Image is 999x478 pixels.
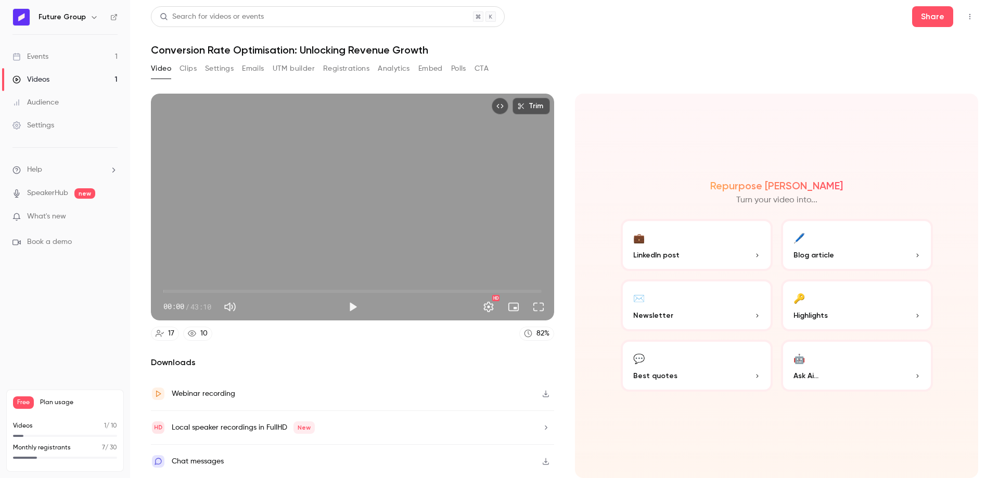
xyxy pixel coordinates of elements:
[200,328,208,339] div: 10
[633,229,645,246] div: 💼
[293,421,315,434] span: New
[220,296,240,317] button: Mute
[27,164,42,175] span: Help
[492,295,499,301] div: HD
[781,279,933,331] button: 🔑Highlights
[528,296,549,317] button: Full screen
[151,44,978,56] h1: Conversion Rate Optimisation: Unlocking Revenue Growth
[621,340,773,392] button: 💬Best quotes
[12,51,48,62] div: Events
[793,350,805,366] div: 🤖
[242,60,264,77] button: Emails
[793,290,805,306] div: 🔑
[151,356,554,369] h2: Downloads
[478,296,499,317] button: Settings
[378,60,410,77] button: Analytics
[27,188,68,199] a: SpeakerHub
[536,328,549,339] div: 82 %
[793,370,818,381] span: Ask Ai...
[342,296,363,317] button: Play
[418,60,443,77] button: Embed
[513,98,550,114] button: Trim
[633,310,673,321] span: Newsletter
[12,164,118,175] li: help-dropdown-opener
[12,74,49,85] div: Videos
[621,219,773,271] button: 💼LinkedIn post
[323,60,369,77] button: Registrations
[185,301,189,312] span: /
[74,188,95,199] span: new
[13,9,30,25] img: Future Group
[163,301,211,312] div: 00:00
[102,445,105,451] span: 7
[163,301,184,312] span: 00:00
[781,219,933,271] button: 🖊️Blog article
[710,179,843,192] h2: Repurpose [PERSON_NAME]
[172,421,315,434] div: Local speaker recordings in FullHD
[190,301,211,312] span: 43:10
[793,250,834,261] span: Blog article
[621,279,773,331] button: ✉️Newsletter
[475,60,489,77] button: CTA
[451,60,466,77] button: Polls
[172,455,224,468] div: Chat messages
[633,250,680,261] span: LinkedIn post
[781,340,933,392] button: 🤖Ask Ai...
[40,398,117,407] span: Plan usage
[633,290,645,306] div: ✉️
[736,194,817,206] p: Turn your video into...
[633,350,645,366] div: 💬
[633,370,677,381] span: Best quotes
[962,8,978,25] button: Top Bar Actions
[180,60,197,77] button: Clips
[519,327,554,341] a: 82%
[160,11,264,22] div: Search for videos or events
[39,12,86,22] h6: Future Group
[793,310,828,321] span: Highlights
[104,423,106,429] span: 1
[912,6,953,27] button: Share
[205,60,234,77] button: Settings
[12,97,59,108] div: Audience
[172,387,235,400] div: Webinar recording
[183,327,212,341] a: 10
[151,327,179,341] a: 17
[13,396,34,409] span: Free
[793,229,805,246] div: 🖊️
[13,443,71,453] p: Monthly registrants
[27,237,72,248] span: Book a demo
[13,421,33,431] p: Videos
[168,328,174,339] div: 17
[492,98,508,114] button: Embed video
[273,60,315,77] button: UTM builder
[102,443,117,453] p: / 30
[503,296,524,317] button: Turn on miniplayer
[27,211,66,222] span: What's new
[104,421,117,431] p: / 10
[151,60,171,77] button: Video
[12,120,54,131] div: Settings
